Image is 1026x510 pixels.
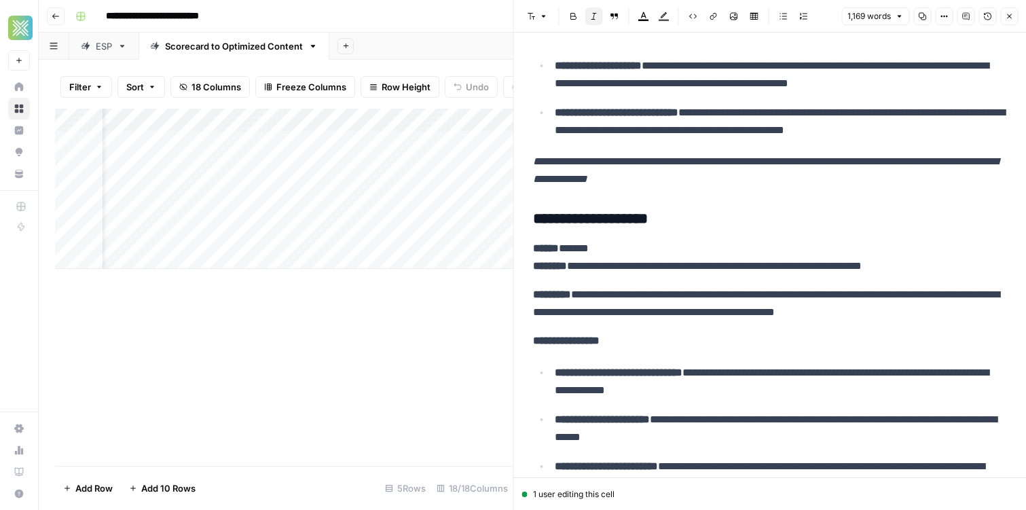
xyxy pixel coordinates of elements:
[8,11,30,45] button: Workspace: Xponent21
[69,80,91,94] span: Filter
[380,477,431,499] div: 5 Rows
[255,76,355,98] button: Freeze Columns
[8,16,33,40] img: Xponent21 Logo
[75,481,113,495] span: Add Row
[841,7,909,25] button: 1,169 words
[847,10,891,22] span: 1,169 words
[170,76,250,98] button: 18 Columns
[8,439,30,461] a: Usage
[8,141,30,163] a: Opportunities
[522,488,1019,500] div: 1 user editing this cell
[191,80,241,94] span: 18 Columns
[8,120,30,141] a: Insights
[445,76,498,98] button: Undo
[8,418,30,439] a: Settings
[8,98,30,120] a: Browse
[361,76,439,98] button: Row Height
[8,461,30,483] a: Learning Hub
[55,477,121,499] button: Add Row
[126,80,144,94] span: Sort
[117,76,165,98] button: Sort
[121,477,204,499] button: Add 10 Rows
[165,39,303,53] div: Scorecard to Optimized Content
[8,483,30,505] button: Help + Support
[141,481,196,495] span: Add 10 Rows
[8,76,30,98] a: Home
[69,33,139,60] a: ESP
[96,39,112,53] div: ESP
[60,76,112,98] button: Filter
[8,163,30,185] a: Your Data
[466,80,489,94] span: Undo
[382,80,430,94] span: Row Height
[276,80,346,94] span: Freeze Columns
[139,33,329,60] a: Scorecard to Optimized Content
[431,477,513,499] div: 18/18 Columns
